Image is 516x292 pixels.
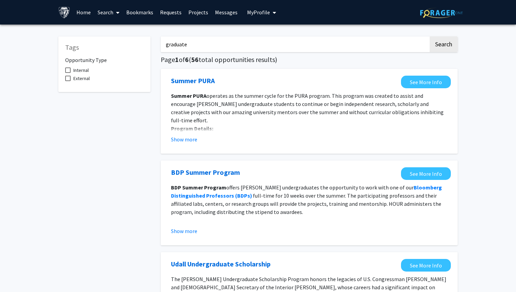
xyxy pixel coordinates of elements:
a: Opens in a new tab [171,167,240,178]
h5: Tags [65,43,144,51]
span: 1 [175,55,179,64]
strong: Summer PURA [171,92,206,99]
span: operates as the summer cycle for the PURA program. This program was created to assist and encoura... [171,92,444,124]
input: Search Keywords [161,36,429,52]
a: Opens in a new tab [171,76,215,86]
p: offers [PERSON_NAME] undergraduates the opportunity to work with one of our full-time for 10 week... [171,183,447,216]
a: Opens in a new tab [171,259,271,269]
strong: Program Details: [171,125,213,132]
span: 56 [191,55,199,64]
iframe: Chat [5,261,29,287]
a: Opens in a new tab [401,259,451,272]
a: Opens in a new tab [401,167,451,180]
a: Home [73,0,94,24]
a: Projects [185,0,212,24]
img: Johns Hopkins University Logo [58,6,70,18]
span: My Profile [247,9,270,16]
a: Opens in a new tab [401,76,451,88]
h5: Page of ( total opportunities results) [161,56,458,64]
a: Messages [212,0,241,24]
span: Internal [73,66,89,74]
h6: Opportunity Type [65,51,144,63]
span: 6 [185,55,189,64]
a: Search [94,0,123,24]
img: ForagerOne Logo [420,7,463,18]
button: Search [430,36,458,52]
button: Show more [171,227,197,235]
button: Show more [171,135,197,143]
a: Requests [157,0,185,24]
strong: BDP Summer Program [171,184,226,191]
a: Bookmarks [123,0,157,24]
span: External [73,74,90,82]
